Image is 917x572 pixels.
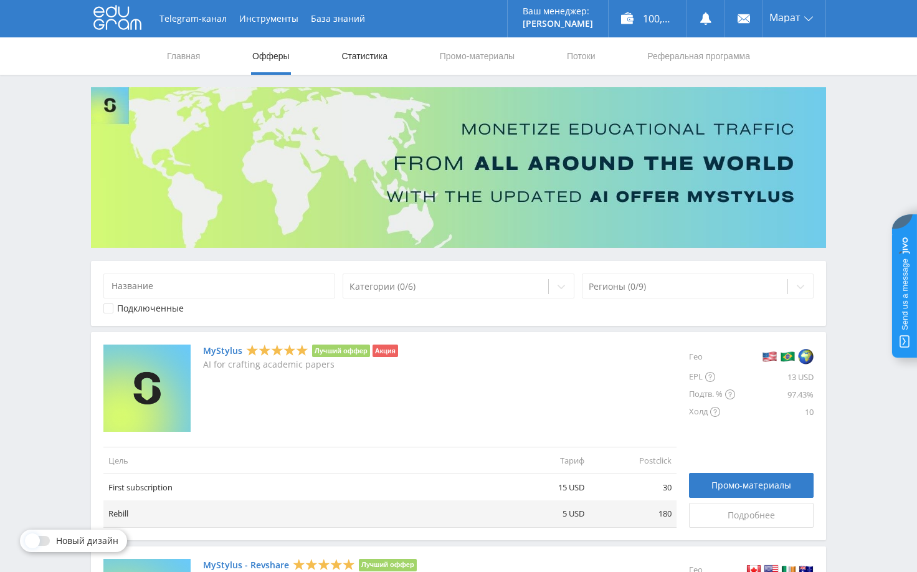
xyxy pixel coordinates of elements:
[103,447,502,474] td: Цель
[689,386,735,403] div: Подтв. %
[689,345,735,368] div: Гео
[103,274,335,298] input: Название
[646,37,751,75] a: Реферальная программа
[203,346,242,356] a: MyStylus
[117,303,184,313] div: Подключенные
[689,473,814,498] a: Промо-материалы
[103,474,502,501] td: First subscription
[251,37,291,75] a: Офферы
[735,368,814,386] div: 13 USD
[689,368,735,386] div: EPL
[502,474,589,501] td: 15 USD
[589,474,677,501] td: 30
[735,403,814,421] div: 10
[312,345,370,357] li: Лучший оффер
[56,536,118,546] span: Новый дизайн
[689,403,735,421] div: Холд
[711,480,791,490] span: Промо-материалы
[502,447,589,474] td: Тариф
[359,559,417,571] li: Лучший оффер
[523,19,593,29] p: [PERSON_NAME]
[340,37,389,75] a: Статистика
[91,87,826,248] img: Banner
[589,447,677,474] td: Postclick
[566,37,597,75] a: Потоки
[439,37,516,75] a: Промо-материалы
[502,500,589,527] td: 5 USD
[203,560,289,570] a: MyStylus - Revshare
[689,503,814,528] a: Подробнее
[728,510,775,520] span: Подробнее
[589,500,677,527] td: 180
[735,386,814,403] div: 97.43%
[103,345,191,432] img: MyStylus
[203,360,398,369] p: AI for crafting academic papers
[166,37,201,75] a: Главная
[103,500,502,527] td: Rebill
[523,6,593,16] p: Ваш менеджер:
[769,12,801,22] span: Марат
[246,344,308,357] div: 5 Stars
[293,558,355,571] div: 5 Stars
[373,345,398,357] li: Акция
